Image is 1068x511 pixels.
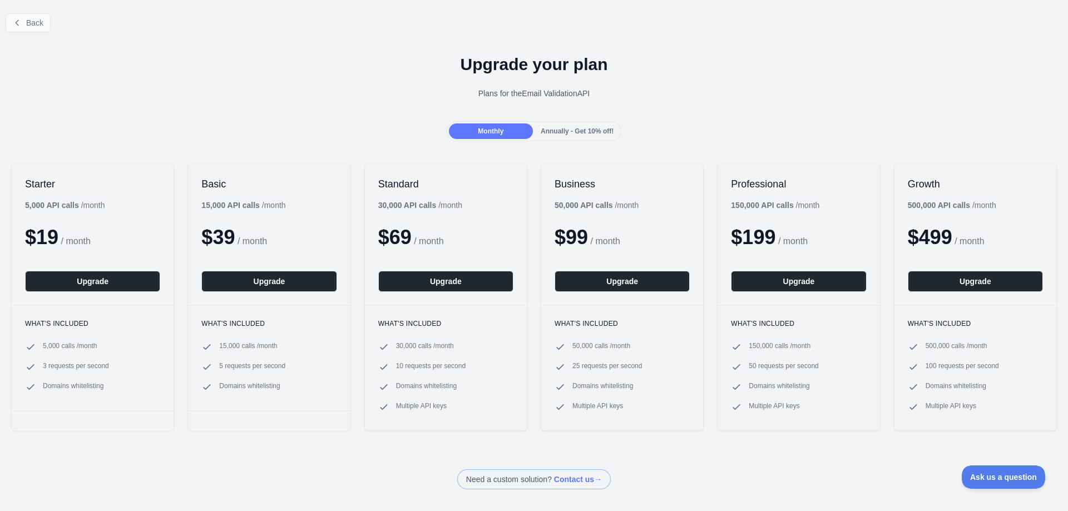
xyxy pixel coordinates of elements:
b: 50,000 API calls [555,201,613,210]
b: 30,000 API calls [378,201,437,210]
div: / month [555,200,639,211]
iframe: Toggle Customer Support [962,465,1046,489]
h2: Business [555,177,690,191]
h2: Professional [731,177,866,191]
span: $ 99 [555,226,588,249]
span: $ 199 [731,226,775,249]
h2: Standard [378,177,513,191]
div: / month [731,200,819,211]
div: / month [378,200,462,211]
b: 150,000 API calls [731,201,793,210]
